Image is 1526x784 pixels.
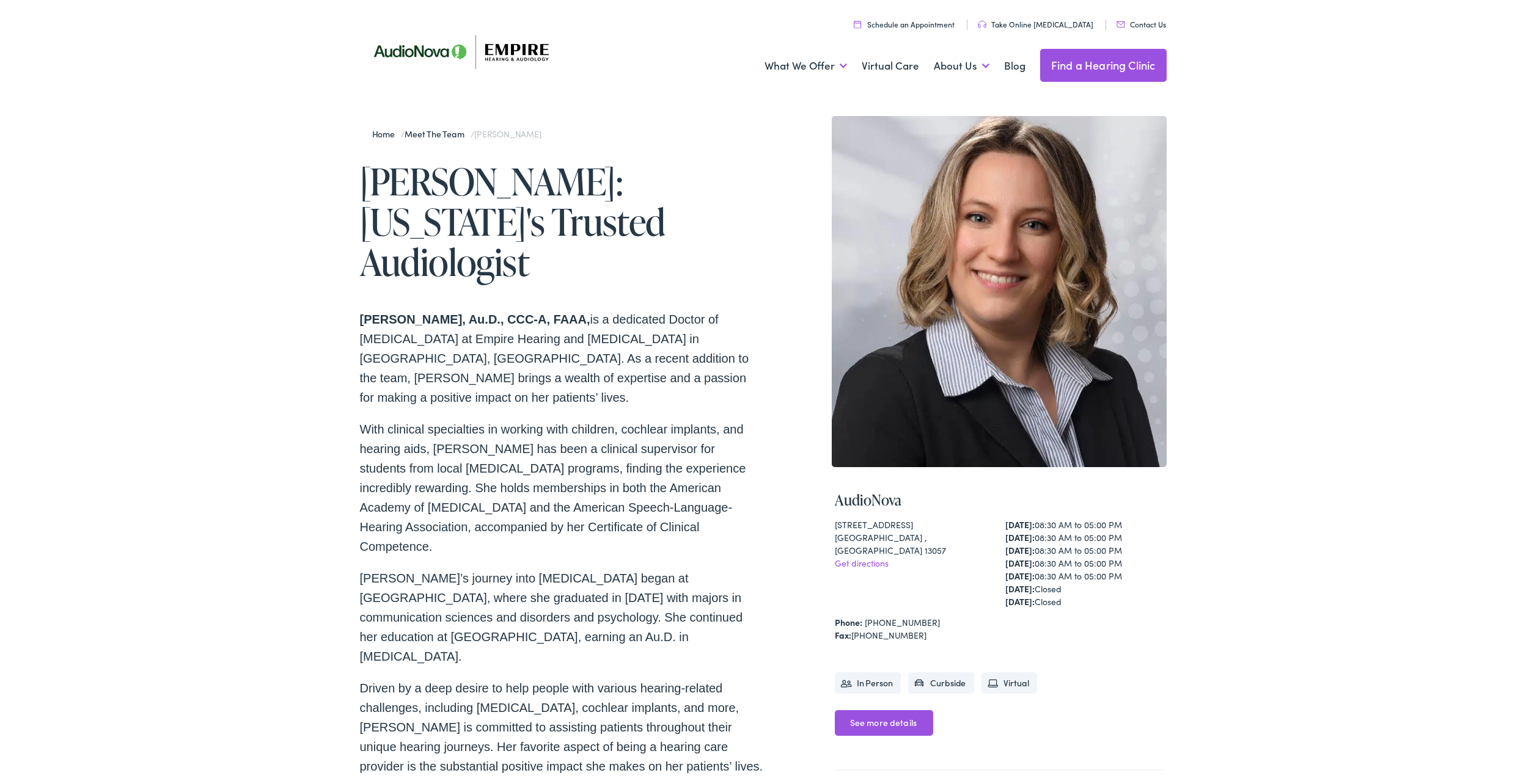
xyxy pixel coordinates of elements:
a: Get directions [835,557,889,569]
h1: [PERSON_NAME]: [US_STATE]'s Trusted Audiologist [360,161,763,282]
strong: [DATE]: [1005,570,1035,582]
a: What We Offer [765,43,847,89]
strong: [DATE]: [1005,518,1035,531]
p: [PERSON_NAME]’s journey into [MEDICAL_DATA] began at [GEOGRAPHIC_DATA], where she graduated in [D... [360,568,763,666]
a: Contact Us [1117,19,1166,29]
div: 08:30 AM to 05:00 PM 08:30 AM to 05:00 PM 08:30 AM to 05:00 PM 08:30 AM to 05:00 PM 08:30 AM to 0... [1005,518,1163,608]
a: [PHONE_NUMBER] [865,616,940,628]
a: Virtual Care [862,43,919,89]
h4: AudioNova [835,492,1164,509]
strong: [DATE]: [1005,595,1035,608]
a: Schedule an Appointment [854,19,955,29]
a: Take Online [MEDICAL_DATA] [978,19,1093,29]
div: [STREET_ADDRESS] [835,518,992,531]
a: Find a Hearing Clinic [1040,49,1167,82]
img: utility icon [1117,21,1125,27]
a: Home [372,128,401,140]
span: [PERSON_NAME] [474,128,541,140]
li: Curbside [908,672,974,694]
img: utility icon [854,20,861,28]
div: [GEOGRAPHIC_DATA] , [GEOGRAPHIC_DATA] 13057 [835,531,992,557]
span: / / [372,128,541,140]
p: With clinical specialties in working with children, cochlear implants, and hearing aids, [PERSON_... [360,419,763,556]
strong: [PERSON_NAME], Au.D., CCC-A, FAAA, [360,313,590,326]
strong: [DATE]: [1005,583,1035,595]
a: Blog [1004,43,1025,89]
li: In Person [835,672,901,694]
div: [PHONE_NUMBER] [835,629,1164,642]
li: Virtual [981,672,1037,694]
a: About Us [934,43,989,89]
strong: [DATE]: [1005,544,1035,556]
a: Meet the Team [405,128,470,140]
strong: Phone: [835,616,862,628]
img: utility icon [978,21,986,28]
strong: [DATE]: [1005,531,1035,543]
strong: [DATE]: [1005,557,1035,569]
p: Driven by a deep desire to help people with various hearing-related challenges, including [MEDICA... [360,678,763,776]
p: is a dedicated Doctor of [MEDICAL_DATA] at Empire Hearing and [MEDICAL_DATA] in [GEOGRAPHIC_DATA]... [360,310,763,407]
strong: Fax: [835,629,851,641]
a: See more details [835,710,933,736]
